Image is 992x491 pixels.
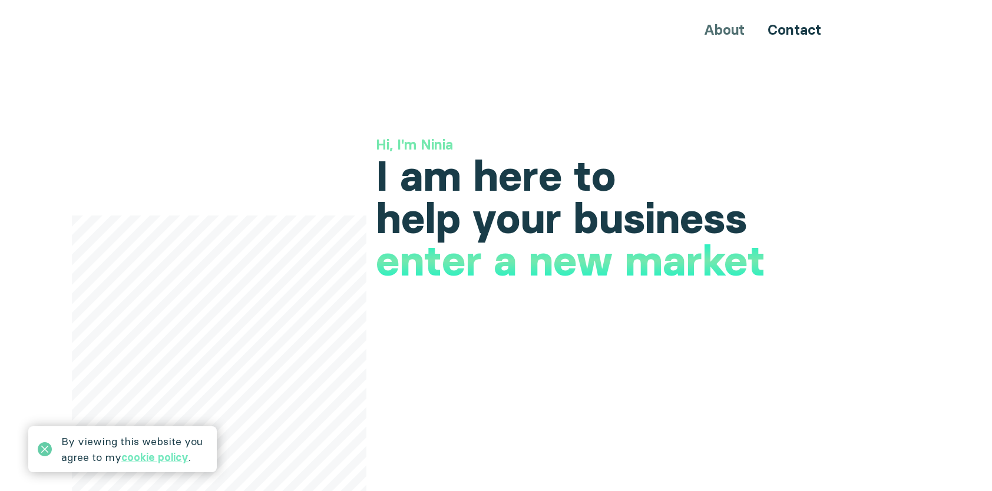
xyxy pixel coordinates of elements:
[376,135,840,155] h3: Hi, I'm Ninia
[121,450,189,464] a: cookie policy
[61,433,207,465] div: By viewing this website you agree to my .
[768,21,821,38] a: Contact
[376,155,840,240] h1: I am here to help your business
[376,240,765,282] h1: enter a new market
